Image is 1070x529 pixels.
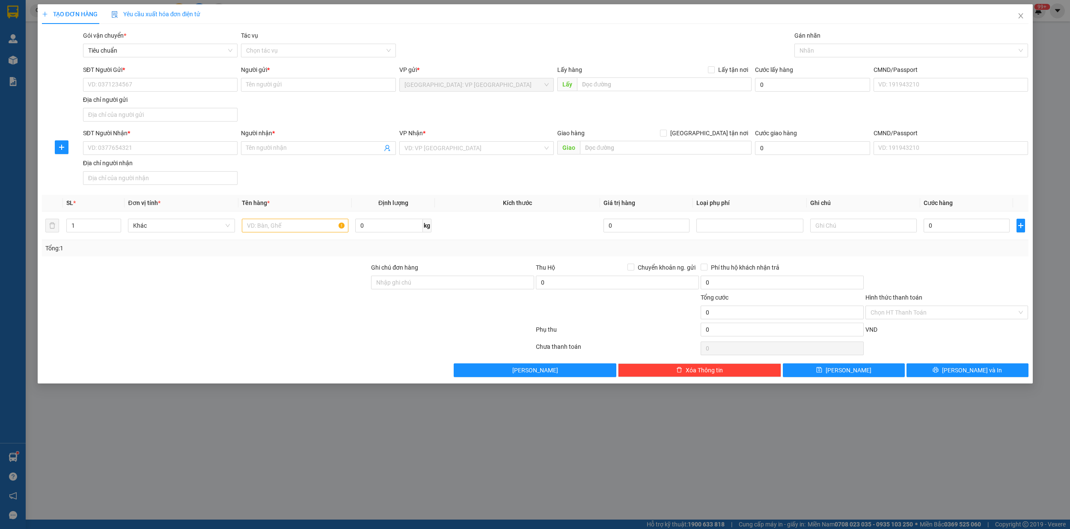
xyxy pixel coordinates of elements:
span: Chuyển khoản ng. gửi [634,263,699,272]
input: 0 [603,219,690,232]
div: Người gửi [241,65,395,74]
span: Giao hàng [557,130,585,137]
span: [PERSON_NAME] [512,366,558,375]
input: Dọc đường [577,77,752,91]
input: Cước lấy hàng [755,78,870,92]
input: Địa chỉ của người nhận [83,171,238,185]
span: VND [865,326,877,333]
th: Ghi chú [807,195,921,211]
button: deleteXóa Thông tin [618,363,781,377]
span: Tổng cước [701,294,728,301]
span: Kích thước [503,199,532,206]
span: Hà Nội: VP Quận Thanh Xuân [404,78,549,91]
label: Gán nhãn [794,32,820,39]
span: Lấy tận nơi [715,65,752,74]
input: Địa chỉ của người gửi [83,108,238,122]
span: [PERSON_NAME] [826,366,871,375]
span: plus [55,144,68,151]
span: Tên hàng [242,199,270,206]
img: icon [111,11,118,18]
div: SĐT Người Nhận [83,128,238,138]
div: Tổng: 1 [45,244,413,253]
span: Đơn vị tính [128,199,160,206]
label: Cước giao hàng [755,130,797,137]
span: plus [1017,222,1024,229]
label: Cước lấy hàng [755,66,793,73]
button: plus [1016,219,1025,232]
span: printer [933,367,939,374]
div: Địa chỉ người gửi [83,95,238,104]
span: Giá trị hàng [603,199,635,206]
span: Lấy hàng [557,66,582,73]
div: Chưa thanh toán [535,342,700,357]
span: [GEOGRAPHIC_DATA] tận nơi [667,128,752,138]
span: Khác [133,219,230,232]
div: Địa chỉ người nhận [83,158,238,168]
button: Close [1009,4,1033,28]
span: Định lượng [378,199,408,206]
div: CMND/Passport [874,128,1028,138]
span: delete [676,367,682,374]
label: Ghi chú đơn hàng [371,264,418,271]
span: Gói vận chuyển [83,32,126,39]
div: Người nhận [241,128,395,138]
span: Xóa Thông tin [686,366,723,375]
span: Cước hàng [924,199,953,206]
span: [PERSON_NAME] và In [942,366,1002,375]
button: plus [55,140,68,154]
div: CMND/Passport [874,65,1028,74]
span: Phí thu hộ khách nhận trả [707,263,783,272]
label: Tác vụ [241,32,258,39]
div: VP gửi [399,65,554,74]
span: Giao [557,141,580,155]
input: Ghi Chú [810,219,917,232]
span: VP Nhận [399,130,423,137]
div: SĐT Người Gửi [83,65,238,74]
label: Hình thức thanh toán [865,294,922,301]
div: Phụ thu [535,325,700,340]
input: VD: Bàn, Ghế [242,219,349,232]
span: SL [66,199,73,206]
span: Tiêu chuẩn [88,44,232,57]
span: TẠO ĐƠN HÀNG [42,11,98,18]
input: Ghi chú đơn hàng [371,276,534,289]
input: Cước giao hàng [755,141,870,155]
button: [PERSON_NAME] [454,363,617,377]
button: save[PERSON_NAME] [783,363,905,377]
th: Loại phụ phí [693,195,807,211]
span: plus [42,11,48,17]
span: close [1017,12,1024,19]
span: Lấy [557,77,577,91]
span: user-add [384,145,391,152]
span: save [816,367,822,374]
span: Thu Hộ [536,264,555,271]
span: Yêu cầu xuất hóa đơn điện tử [111,11,201,18]
span: kg [423,219,431,232]
input: Dọc đường [580,141,752,155]
button: printer[PERSON_NAME] và In [907,363,1028,377]
button: delete [45,219,59,232]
